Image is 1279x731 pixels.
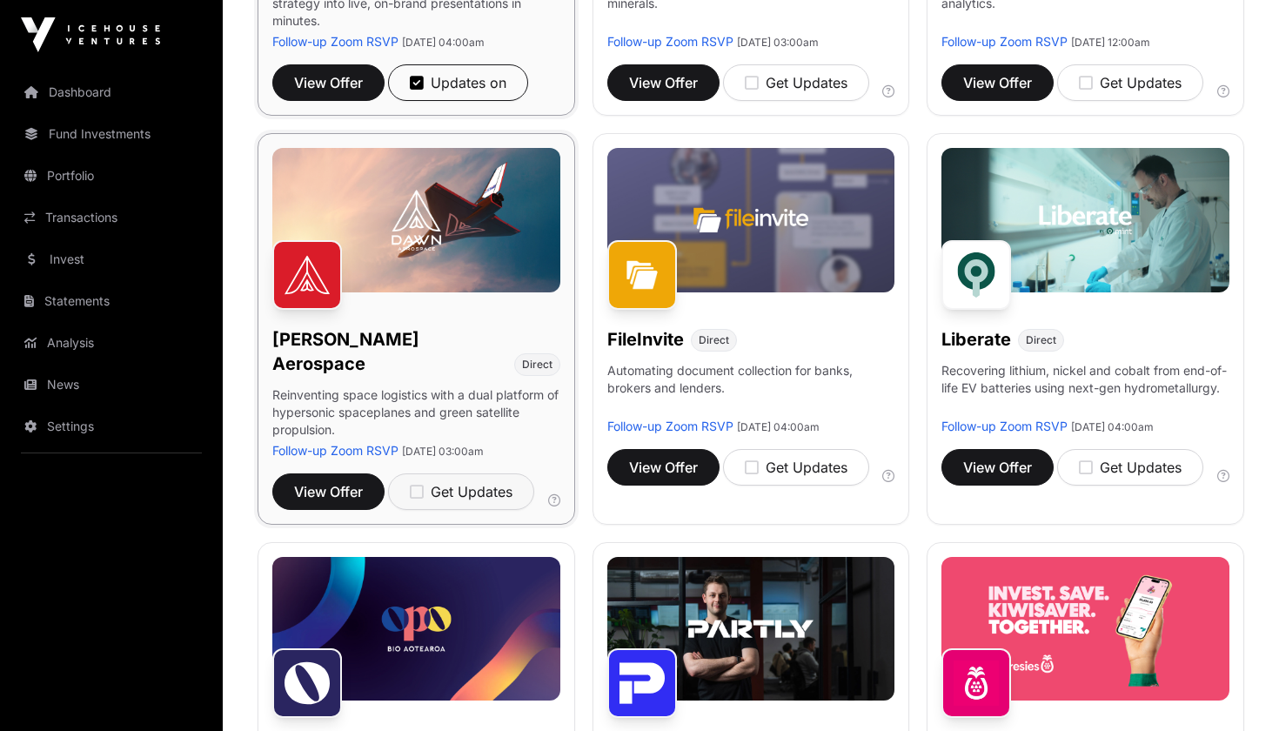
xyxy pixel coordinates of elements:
[402,36,485,49] span: [DATE] 04:00am
[941,34,1068,49] a: Follow-up Zoom RSVP
[272,240,342,310] img: Dawn Aerospace
[723,449,869,486] button: Get Updates
[1057,64,1203,101] button: Get Updates
[941,148,1229,292] img: Liberate-Banner.jpg
[388,64,528,101] button: Updates on
[272,443,398,458] a: Follow-up Zoom RSVP
[745,72,847,93] div: Get Updates
[941,419,1068,433] a: Follow-up Zoom RSVP
[388,473,534,510] button: Get Updates
[14,407,209,446] a: Settings
[14,73,209,111] a: Dashboard
[14,157,209,195] a: Portfolio
[522,358,552,372] span: Direct
[607,327,684,352] h1: FileInvite
[14,365,209,404] a: News
[272,148,560,292] img: Dawn-Banner.jpg
[410,481,512,502] div: Get Updates
[1079,72,1182,93] div: Get Updates
[272,648,342,718] img: Opo Bio
[963,457,1032,478] span: View Offer
[745,457,847,478] div: Get Updates
[607,148,895,292] img: File-Invite-Banner.jpg
[941,557,1229,701] img: Sharesies-Banner.jpg
[607,419,733,433] a: Follow-up Zoom RSVP
[272,34,398,49] a: Follow-up Zoom RSVP
[737,420,820,433] span: [DATE] 04:00am
[14,240,209,278] a: Invest
[941,327,1011,352] h1: Liberate
[14,324,209,362] a: Analysis
[629,457,698,478] span: View Offer
[699,333,729,347] span: Direct
[1026,333,1056,347] span: Direct
[963,72,1032,93] span: View Offer
[941,449,1054,486] button: View Offer
[402,445,484,458] span: [DATE] 03:00am
[294,72,363,93] span: View Offer
[941,362,1229,418] p: Recovering lithium, nickel and cobalt from end-of-life EV batteries using next-gen hydrometallurgy.
[737,36,819,49] span: [DATE] 03:00am
[272,386,560,442] p: Reinventing space logistics with a dual platform of hypersonic spaceplanes and green satellite pr...
[272,64,385,101] button: View Offer
[14,282,209,320] a: Statements
[1192,647,1279,731] iframe: Chat Widget
[607,64,720,101] button: View Offer
[607,362,895,418] p: Automating document collection for banks, brokers and lenders.
[410,72,506,93] div: Updates on
[1057,449,1203,486] button: Get Updates
[941,64,1054,101] button: View Offer
[629,72,698,93] span: View Offer
[1071,36,1150,49] span: [DATE] 12:00am
[941,648,1011,718] img: Sharesies
[607,648,677,718] img: Partly
[1079,457,1182,478] div: Get Updates
[272,473,385,510] button: View Offer
[941,240,1011,310] img: Liberate
[21,17,160,52] img: Icehouse Ventures Logo
[607,557,895,701] img: Partly-Banner.jpg
[607,449,720,486] button: View Offer
[723,64,869,101] button: Get Updates
[272,557,560,701] img: Opo-Bio-Banner.jpg
[294,481,363,502] span: View Offer
[272,327,507,376] h1: [PERSON_NAME] Aerospace
[14,115,209,153] a: Fund Investments
[14,198,209,237] a: Transactions
[1071,420,1154,433] span: [DATE] 04:00am
[607,240,677,310] img: FileInvite
[607,34,733,49] a: Follow-up Zoom RSVP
